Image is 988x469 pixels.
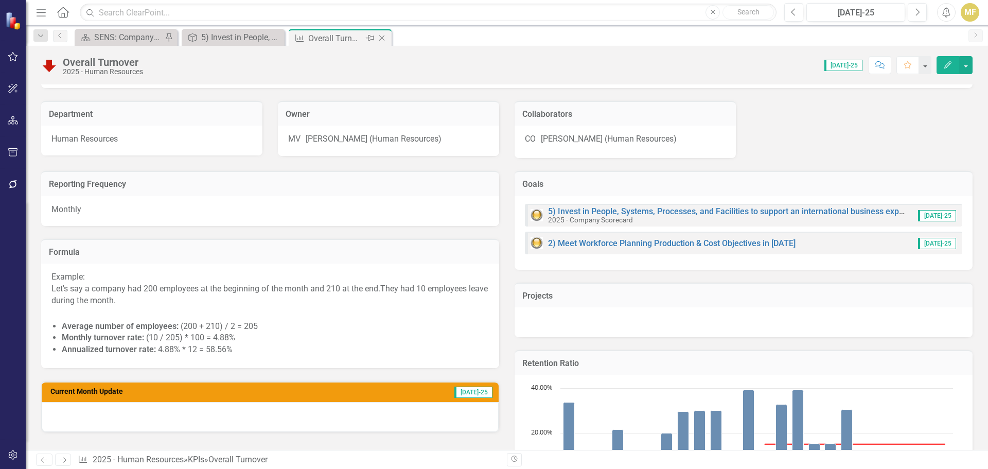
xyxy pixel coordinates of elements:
[80,4,777,22] input: Search ClearPoint...
[531,427,553,437] text: 20.00%
[51,284,488,305] span: They had 10 employees leave during the month.
[548,238,796,248] a: 2) Meet Workforce Planning Production & Cost Objectives in [DATE]
[62,344,156,354] strong: Annualized turnover rate:
[181,321,258,331] span: (200 + 210) / 2 = 205
[288,133,301,145] div: MV
[541,133,677,145] div: [PERSON_NAME] (Human Resources)
[824,60,862,71] span: [DATE]-25
[522,180,965,189] h3: Goals
[158,344,233,354] span: 4.88% * 12 = 58.56%
[208,455,268,464] div: Overall Turnover
[184,31,282,44] a: 5) Invest in People, Systems, Processes, and Facilities to support an international business expe...
[63,57,143,68] div: Overall Turnover
[51,134,118,144] span: Human Resources
[810,7,902,19] div: [DATE]-25
[522,291,965,301] h3: Projects
[49,110,255,119] h3: Department
[522,110,728,119] h3: Collaborators
[62,333,144,342] strong: Monthly turnover rate:
[94,31,162,44] div: SENS: Company Scorecard
[49,180,491,189] h3: Reporting Frequency
[961,3,979,22] button: MF
[41,196,499,226] div: Monthly
[5,11,23,29] img: ClearPoint Strategy
[531,237,543,249] img: Yellow: At Risk/Needs Attention
[918,210,956,221] span: [DATE]-25
[50,388,338,395] h3: Current Month Update
[548,216,633,224] small: 2025 - Company Scorecard
[93,455,184,464] a: 2025 - Human Resources
[522,359,965,368] h3: Retention Ratio
[918,238,956,249] span: [DATE]-25
[49,248,491,257] h3: Formula
[62,321,179,331] strong: Average number of employees:
[78,454,499,466] div: » »
[306,133,442,145] div: [PERSON_NAME] (Human Resources)
[806,3,905,22] button: [DATE]-25
[201,31,282,44] div: 5) Invest in People, Systems, Processes, and Facilities to support an international business expe...
[188,455,204,464] a: KPIs
[531,209,543,221] img: Yellow: At Risk/Needs Attention
[454,387,492,398] span: [DATE]-25
[77,31,162,44] a: SENS: Company Scorecard
[51,307,489,319] div: View related links
[308,32,363,45] div: Overall Turnover
[146,333,235,342] span: (10 / 205) * 100 = 4.88%
[41,57,58,74] img: Below Target
[51,284,380,293] span: Let's say a company had 200 employees at the beginning of the month and 210 at the end.
[525,133,536,145] div: CO
[286,110,491,119] h3: Owner
[737,8,760,16] span: Search
[51,272,85,282] span: Example:
[722,5,774,20] button: Search
[531,383,553,392] text: 40.00%
[63,68,143,76] div: 2025 - Human Resources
